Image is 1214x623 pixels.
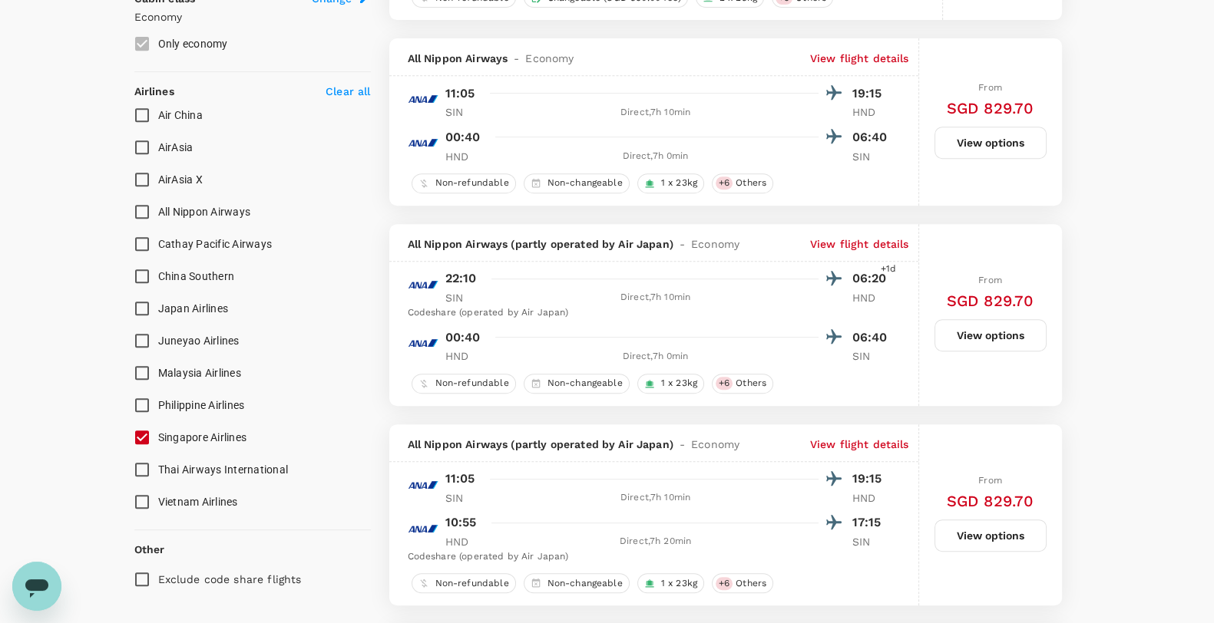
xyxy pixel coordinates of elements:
[408,328,438,358] img: NH
[445,348,484,364] p: HND
[412,173,516,193] div: Non-refundable
[655,577,703,590] span: 1 x 23kg
[524,173,630,193] div: Non-changeable
[429,377,515,390] span: Non-refundable
[978,275,1002,285] span: From
[691,437,739,452] span: Economy
[852,534,891,549] p: SIN
[158,173,203,186] span: AirAsia X
[408,470,438,500] img: NH
[852,470,891,488] p: 19:15
[712,374,773,394] div: +6Others
[158,431,247,443] span: Singapore Airlines
[445,470,475,488] p: 11:05
[445,104,484,120] p: SIN
[412,374,516,394] div: Non-refundable
[445,269,477,288] p: 22:10
[158,302,229,315] span: Japan Airlines
[810,51,909,66] p: View flight details
[716,577,733,590] span: + 6
[158,141,194,153] span: AirAsia
[408,513,438,544] img: NH
[852,348,891,364] p: SIN
[716,176,733,190] span: + 6
[493,149,819,164] div: Direct , 7h 0min
[158,38,228,50] span: Only economy
[524,374,630,394] div: Non-changeable
[408,437,673,452] span: All Nippon Airways (partly operated by Air Japan)
[712,173,773,193] div: +6Others
[525,51,574,66] span: Economy
[445,490,484,506] p: SIN
[445,149,484,164] p: HND
[134,9,371,25] p: Economy
[637,573,704,593] div: 1 x 23kg
[524,573,630,593] div: Non-changeable
[810,236,909,252] p: View flight details
[934,319,1047,351] button: View options
[158,206,251,218] span: All Nippon Airways
[852,290,891,305] p: HND
[493,290,819,305] div: Direct , 7h 10min
[412,573,516,593] div: Non-refundable
[408,549,891,565] div: Codeshare (operated by Air Japan)
[810,437,909,452] p: View flight details
[445,290,484,305] p: SIN
[637,374,704,394] div: 1 x 23kg
[978,82,1002,93] span: From
[408,51,508,66] span: All Nippon Airways
[429,577,515,590] span: Non-refundable
[408,84,438,114] img: NH
[852,269,891,288] p: 06:20
[729,176,772,190] span: Others
[158,335,240,347] span: Juneyao Airlines
[158,572,302,587] p: Exclude code share flights
[541,176,629,190] span: Non-changeable
[408,269,438,300] img: NH
[729,577,772,590] span: Others
[134,85,174,97] strong: Airlines
[637,173,704,193] div: 1 x 23kg
[445,84,475,103] p: 11:05
[493,490,819,506] div: Direct , 7h 10min
[852,128,891,147] p: 06:40
[947,288,1034,313] h6: SGD 829.70
[408,127,438,158] img: NH
[673,437,691,452] span: -
[934,519,1047,552] button: View options
[541,577,629,590] span: Non-changeable
[408,236,673,252] span: All Nippon Airways (partly operated by Air Japan)
[655,176,703,190] span: 1 x 23kg
[493,534,819,549] div: Direct , 7h 20min
[493,105,819,120] div: Direct , 7h 10min
[712,573,773,593] div: +6Others
[158,463,289,476] span: Thai Airways International
[655,377,703,390] span: 1 x 23kg
[852,328,891,347] p: 06:40
[673,236,691,252] span: -
[947,489,1034,513] h6: SGD 829.70
[493,349,819,364] div: Direct , 7h 0min
[881,262,896,277] span: +1d
[541,377,629,390] span: Non-changeable
[429,176,515,190] span: Non-refundable
[326,84,370,99] p: Clear all
[158,367,241,379] span: Malaysia Airlines
[934,127,1047,159] button: View options
[852,104,891,120] p: HND
[134,542,165,557] p: Other
[158,109,203,121] span: Air China
[158,399,245,411] span: Philippine Airlines
[508,51,525,66] span: -
[852,490,891,506] p: HND
[852,513,891,532] p: 17:15
[852,84,891,103] p: 19:15
[716,377,733,390] span: + 6
[947,96,1034,120] h6: SGD 829.70
[729,377,772,390] span: Others
[691,236,739,252] span: Economy
[158,238,273,250] span: Cathay Pacific Airways
[445,534,484,549] p: HND
[158,496,238,508] span: Vietnam Airlines
[408,305,891,321] div: Codeshare (operated by Air Japan)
